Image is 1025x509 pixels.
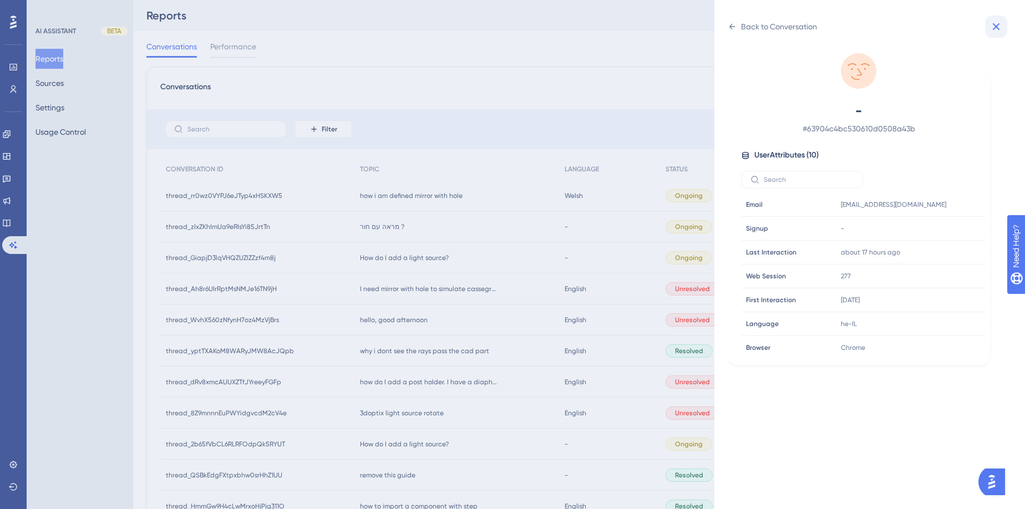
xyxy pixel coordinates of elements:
[841,224,844,233] span: -
[746,272,786,281] span: Web Session
[761,102,956,120] span: -
[746,224,768,233] span: Signup
[841,200,946,209] span: [EMAIL_ADDRESS][DOMAIN_NAME]
[978,465,1012,498] iframe: UserGuiding AI Assistant Launcher
[746,200,763,209] span: Email
[746,248,796,257] span: Last Interaction
[741,20,817,33] div: Back to Conversation
[841,319,857,328] span: he-IL
[841,248,900,256] time: about 17 hours ago
[764,176,854,184] input: Search
[841,296,860,304] time: [DATE]
[746,296,796,304] span: First Interaction
[26,3,69,16] span: Need Help?
[746,319,779,328] span: Language
[841,272,851,281] span: 277
[761,122,956,135] span: # 63904c4bc530610d0508a43b
[746,343,770,352] span: Browser
[754,149,819,162] span: User Attributes ( 10 )
[841,343,865,352] span: Chrome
